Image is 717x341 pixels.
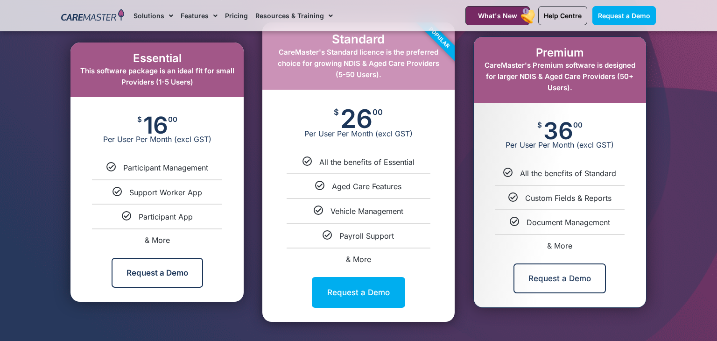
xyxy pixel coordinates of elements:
[598,12,650,20] span: Request a Demo
[330,206,403,216] span: Vehicle Management
[340,108,373,129] span: 26
[262,129,454,138] span: Per User Per Month (excl GST)
[272,32,445,46] h2: Standard
[483,46,637,60] h2: Premium
[527,218,610,227] span: Document Management
[538,6,587,25] a: Help Centre
[312,277,405,308] a: Request a Demo
[573,121,583,128] span: 00
[547,241,572,250] span: & More
[520,169,616,178] span: All the benefits of Standard
[373,108,383,116] span: 00
[592,6,656,25] a: Request a Demo
[339,231,394,241] span: Payroll Support
[525,193,612,203] span: Custom Fields & Reports
[334,108,339,116] span: $
[112,258,203,288] a: Request a Demo
[129,188,202,197] span: Support Worker App
[465,6,530,25] a: What's New
[70,135,244,144] span: Per User Per Month (excl GST)
[168,116,177,123] span: 00
[80,66,234,86] span: This software package is an ideal fit for small Providers (1-5 Users)
[537,121,542,128] span: $
[61,9,124,23] img: CareMaster Logo
[123,163,208,172] span: Participant Management
[137,116,142,123] span: $
[346,255,371,264] span: & More
[145,235,170,245] span: & More
[485,61,635,92] span: CareMaster's Premium software is designed for larger NDIS & Aged Care Providers (50+ Users).
[139,212,193,221] span: Participant App
[544,12,582,20] span: Help Centre
[543,121,573,140] span: 36
[143,116,168,135] span: 16
[478,12,517,20] span: What's New
[80,52,234,65] h2: Essential
[513,263,606,293] a: Request a Demo
[278,48,439,79] span: CareMaster's Standard licence is the preferred choice for growing NDIS & Aged Care Providers (5-5...
[319,157,415,167] span: All the benefits of Essential
[332,182,401,191] span: Aged Care Features
[474,140,646,149] span: Per User Per Month (excl GST)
